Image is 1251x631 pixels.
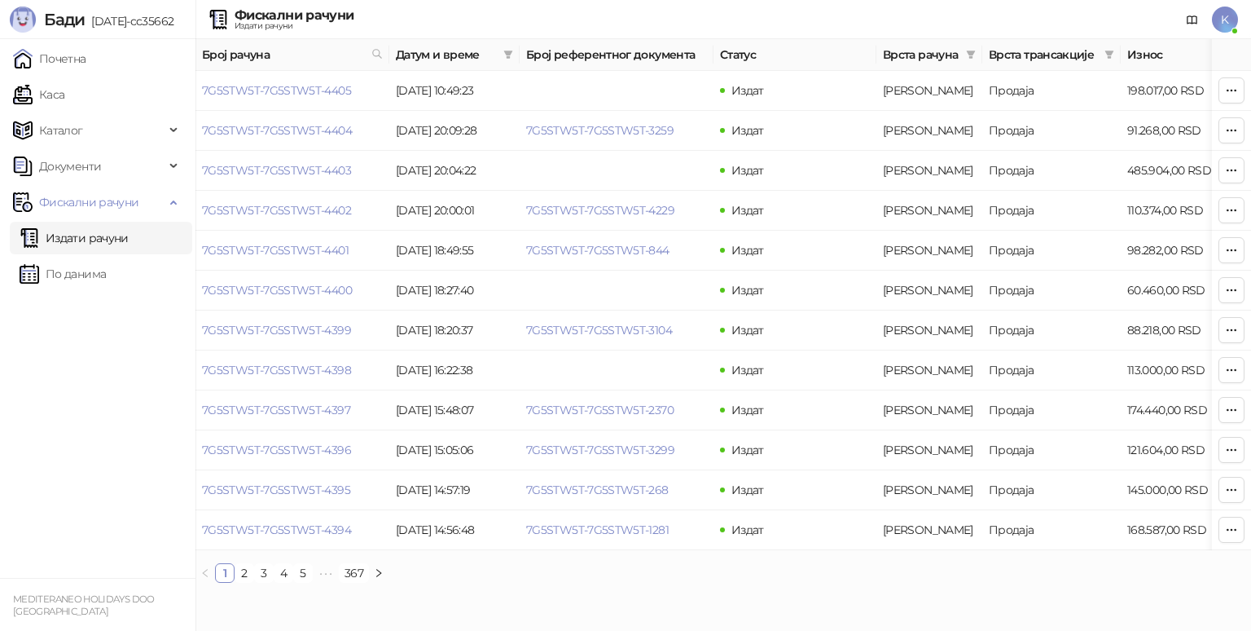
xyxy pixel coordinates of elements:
a: 5 [294,564,312,582]
li: Следећа страна [369,563,388,583]
td: Аванс [876,470,982,510]
td: Продаја [982,271,1121,311]
span: filter [963,42,979,67]
td: Аванс [876,391,982,430]
td: Продаја [982,351,1121,391]
td: 60.460,00 RSD [1121,271,1235,311]
li: Следећих 5 Страна [313,563,339,583]
span: Издат [731,123,764,138]
th: Број рачуна [195,39,389,71]
div: Фискални рачуни [235,9,353,22]
td: 121.604,00 RSD [1121,430,1235,470]
td: [DATE] 14:56:48 [389,510,520,550]
td: 168.587,00 RSD [1121,510,1235,550]
li: 367 [339,563,369,583]
a: 7G5STW5T-7G5STW5T-4396 [202,443,351,457]
td: Аванс [876,271,982,311]
td: Аванс [876,231,982,271]
img: Logo [10,7,36,33]
td: 174.440,00 RSD [1121,391,1235,430]
td: Продаја [982,430,1121,470]
span: Број рачуна [202,46,365,64]
span: [DATE]-cc35662 [85,14,173,29]
td: 7G5STW5T-7G5STW5T-4397 [195,391,389,430]
a: 7G5STW5T-7G5STW5T-268 [526,483,669,497]
td: Продаја [982,391,1121,430]
td: 198.017,00 RSD [1121,71,1235,111]
td: 7G5STW5T-7G5STW5T-4402 [195,191,389,231]
a: 7G5STW5T-7G5STW5T-3299 [526,443,674,457]
td: 98.282,00 RSD [1121,231,1235,271]
a: Каса [13,78,64,111]
a: 4 [274,564,292,582]
td: Аванс [876,430,982,470]
span: Издат [731,283,764,298]
td: Аванс [876,351,982,391]
td: 7G5STW5T-7G5STW5T-4399 [195,311,389,351]
td: 7G5STW5T-7G5STW5T-4405 [195,71,389,111]
td: [DATE] 18:27:40 [389,271,520,311]
a: 7G5STW5T-7G5STW5T-844 [526,243,669,258]
span: Врста трансакције [989,46,1098,64]
a: 7G5STW5T-7G5STW5T-3104 [526,323,672,338]
span: Датум и време [396,46,497,64]
td: [DATE] 18:20:37 [389,311,520,351]
td: 7G5STW5T-7G5STW5T-4395 [195,470,389,510]
td: Продаја [982,111,1121,151]
td: Аванс [876,191,982,231]
span: Износ [1127,46,1212,64]
td: 7G5STW5T-7G5STW5T-4403 [195,151,389,191]
td: 7G5STW5T-7G5STW5T-4400 [195,271,389,311]
td: 7G5STW5T-7G5STW5T-4401 [195,231,389,271]
td: [DATE] 16:22:38 [389,351,520,391]
a: 367 [340,564,368,582]
td: 7G5STW5T-7G5STW5T-4398 [195,351,389,391]
span: Врста рачуна [883,46,959,64]
a: 3 [255,564,273,582]
span: Издат [731,363,764,377]
span: right [374,568,384,578]
a: 2 [235,564,253,582]
td: Аванс [876,311,982,351]
td: [DATE] 15:05:06 [389,430,520,470]
td: [DATE] 14:57:19 [389,470,520,510]
a: 7G5STW5T-7G5STW5T-4403 [202,163,351,178]
td: 110.374,00 RSD [1121,191,1235,231]
span: Издат [731,323,764,338]
li: 2 [235,563,254,583]
button: left [195,563,215,583]
span: Каталог [39,114,83,147]
span: Издат [731,203,764,218]
span: Издат [731,443,764,457]
a: 7G5STW5T-7G5STW5T-2370 [526,403,674,417]
td: [DATE] 20:00:01 [389,191,520,231]
span: Издат [731,83,764,98]
span: K [1212,7,1238,33]
span: ••• [313,563,339,583]
a: Издати рачуни [20,222,129,254]
a: 7G5STW5T-7G5STW5T-4394 [202,523,351,537]
td: 7G5STW5T-7G5STW5T-4394 [195,510,389,550]
td: 113.000,00 RSD [1121,351,1235,391]
a: Документација [1179,7,1205,33]
td: Продаја [982,510,1121,550]
div: Издати рачуни [235,22,353,30]
td: [DATE] 20:04:22 [389,151,520,191]
a: 7G5STW5T-7G5STW5T-4399 [202,323,351,338]
li: 3 [254,563,274,583]
td: Продаја [982,470,1121,510]
td: 88.218,00 RSD [1121,311,1235,351]
span: Издат [731,403,764,417]
li: 1 [215,563,235,583]
a: 7G5STW5T-7G5STW5T-4395 [202,483,350,497]
li: 4 [274,563,293,583]
span: Документи [39,150,101,183]
td: Продаја [982,311,1121,351]
span: Издат [731,483,764,497]
th: Врста трансакције [982,39,1121,71]
span: Фискални рачуни [39,186,138,218]
td: [DATE] 20:09:28 [389,111,520,151]
span: filter [500,42,516,67]
span: filter [503,50,513,60]
li: 5 [293,563,313,583]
